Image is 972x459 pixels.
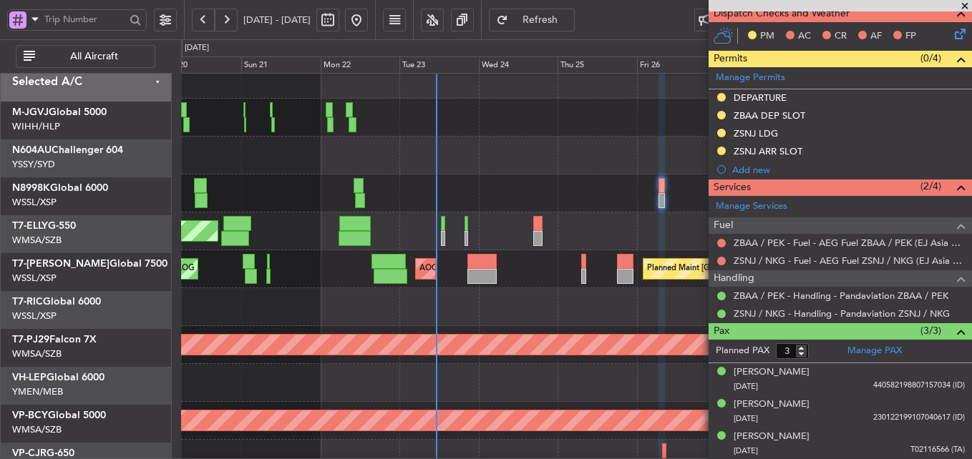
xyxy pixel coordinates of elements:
[734,290,948,302] a: ZBAA / PEK - Handling - Pandaviation ZBAA / PEK
[12,120,60,133] a: WIHH/HLP
[734,445,758,456] span: [DATE]
[12,372,105,382] a: VH-LEPGlobal 6000
[12,221,76,231] a: T7-ELLYG-550
[12,158,55,171] a: YSSY/SYD
[12,335,49,345] span: T7-PJ29
[12,183,50,193] span: N8998K
[12,410,48,420] span: VP-BCY
[716,344,769,358] label: Planned PAX
[12,272,57,285] a: WSSL/XSP
[12,221,48,231] span: T7-ELLY
[12,310,57,322] a: WSSL/XSP
[12,410,106,420] a: VP-BCYGlobal 5000
[12,196,57,209] a: WSSL/XSP
[714,51,747,67] span: Permits
[12,385,63,398] a: YMEN/MEB
[12,107,107,117] a: M-JGVJGlobal 5000
[734,430,810,444] div: [PERSON_NAME]
[399,56,478,74] div: Tue 23
[243,14,311,26] span: [DATE] - [DATE]
[732,164,965,176] div: Add new
[734,255,965,267] a: ZSNJ / NKG - Fuel - AEG Fuel ZSNJ / NKG (EJ Asia Only)
[12,297,101,307] a: T7-RICGlobal 6000
[873,412,965,424] span: 230122199107040617 (ID)
[734,413,758,424] span: [DATE]
[734,92,787,104] div: DEPARTURE
[12,107,49,117] span: M-JGVJ
[12,372,47,382] span: VH-LEP
[12,423,62,436] a: WMSA/SZB
[910,444,965,456] span: T02116566 (TA)
[12,145,123,155] a: N604AUChallenger 604
[714,6,850,22] span: Dispatch Checks and Weather
[511,15,570,25] span: Refresh
[905,29,916,44] span: FP
[241,56,320,74] div: Sun 21
[870,29,882,44] span: AF
[847,344,902,358] a: Manage PAX
[734,237,965,249] a: ZBAA / PEK - Fuel - AEG Fuel ZBAA / PEK (EJ Asia Only)
[716,199,787,214] a: Manage Services
[835,29,847,44] span: CR
[16,45,155,68] button: All Aircraft
[760,29,774,44] span: PM
[647,258,815,280] div: Planned Maint [GEOGRAPHIC_DATA] (Seletar)
[44,9,125,30] input: Trip Number
[798,29,811,44] span: AC
[716,71,785,85] a: Manage Permits
[12,183,108,193] a: N8998KGlobal 6000
[734,365,810,380] div: [PERSON_NAME]
[920,51,941,66] span: (0/4)
[12,234,62,247] a: WMSA/SZB
[714,217,733,234] span: Fuel
[321,56,399,74] div: Mon 22
[489,9,575,31] button: Refresh
[637,56,716,74] div: Fri 26
[12,145,52,155] span: N604AU
[873,380,965,392] span: 440582198807157034 (ID)
[12,347,62,360] a: WMSA/SZB
[185,42,209,54] div: [DATE]
[12,448,74,458] a: VP-CJRG-650
[12,335,97,345] a: T7-PJ29Falcon 7X
[920,323,941,338] span: (3/3)
[162,56,241,74] div: Sat 20
[714,323,729,340] span: Pax
[734,145,802,157] div: ZSNJ ARR SLOT
[734,381,758,392] span: [DATE]
[714,270,754,287] span: Handling
[734,109,805,122] div: ZBAA DEP SLOT
[734,307,950,320] a: ZSNJ / NKG - Handling - Pandaviation ZSNJ / NKG
[12,259,110,269] span: T7-[PERSON_NAME]
[419,258,580,280] div: AOG Maint London ([GEOGRAPHIC_DATA])
[714,179,751,196] span: Services
[12,448,47,458] span: VP-CJR
[734,127,778,139] div: ZSNJ LDG
[479,56,558,74] div: Wed 24
[12,259,167,269] a: T7-[PERSON_NAME]Global 7500
[558,56,636,74] div: Thu 25
[920,179,941,194] span: (2/4)
[38,51,150,61] span: All Aircraft
[12,297,43,307] span: T7-RIC
[734,398,810,412] div: [PERSON_NAME]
